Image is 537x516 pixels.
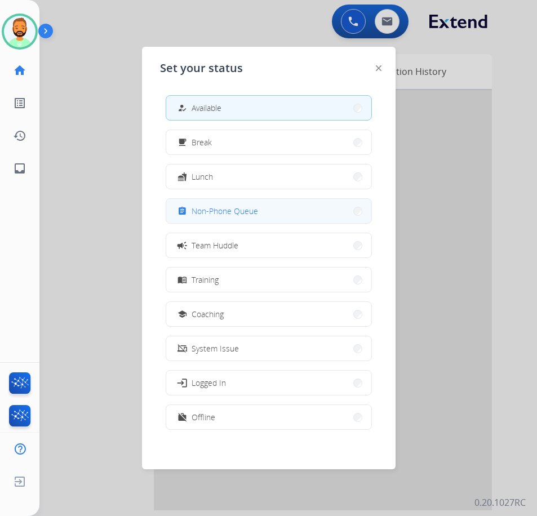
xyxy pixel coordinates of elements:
button: Break [166,130,371,154]
img: avatar [4,16,35,47]
button: Logged In [166,371,371,395]
mat-icon: fastfood [177,172,187,181]
button: Available [166,96,371,120]
button: Offline [166,405,371,429]
button: Coaching [166,302,371,326]
span: Lunch [192,171,213,183]
button: System Issue [166,336,371,361]
button: Non-Phone Queue [166,199,371,223]
p: 0.20.1027RC [474,496,526,509]
img: close-button [376,65,381,71]
mat-icon: home [13,64,26,77]
button: Lunch [166,164,371,189]
button: Team Huddle [166,233,371,257]
span: Coaching [192,308,224,320]
span: Break [192,136,212,148]
mat-icon: list_alt [13,96,26,110]
mat-icon: school [177,309,187,319]
span: System Issue [192,342,239,354]
span: Available [192,102,221,114]
mat-icon: login [176,377,187,388]
mat-icon: how_to_reg [177,103,187,113]
mat-icon: free_breakfast [177,137,187,147]
mat-icon: work_off [177,412,187,422]
mat-icon: phonelink_off [177,344,187,353]
span: Team Huddle [192,239,238,251]
button: Training [166,268,371,292]
mat-icon: campaign [176,239,187,251]
span: Offline [192,411,215,423]
mat-icon: history [13,129,26,143]
span: Training [192,274,219,286]
span: Logged In [192,377,226,389]
mat-icon: menu_book [177,275,187,284]
mat-icon: inbox [13,162,26,175]
span: Non-Phone Queue [192,205,258,217]
span: Set your status [160,60,243,76]
mat-icon: assignment [177,206,187,216]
